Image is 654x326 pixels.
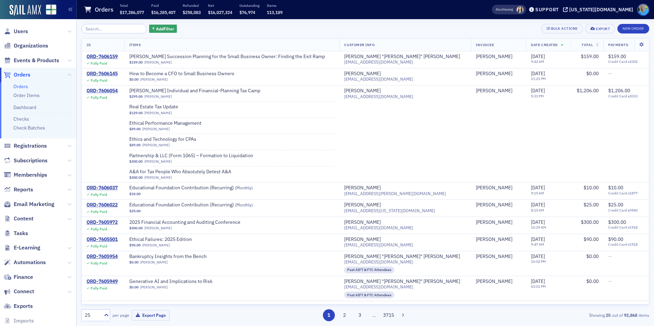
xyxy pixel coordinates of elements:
a: [PERSON_NAME] [144,226,172,230]
a: Registrations [4,142,47,150]
time: 5:33 PM [531,94,544,98]
span: [EMAIL_ADDRESS][DOMAIN_NAME] [344,94,413,99]
a: Memberships [4,171,47,179]
span: [EMAIL_ADDRESS][DOMAIN_NAME] [344,242,413,247]
button: [US_STATE][DOMAIN_NAME] [563,7,636,12]
span: Credit Card x1002 [608,59,644,64]
img: SailAMX [10,5,41,16]
button: Bulk Actions [541,24,583,33]
a: Bankruptcy Insights from the Bench [129,254,215,260]
a: [PERSON_NAME] [476,185,512,191]
span: Content [14,215,34,222]
span: Finance [14,273,33,281]
time: 10:29 AM [531,225,546,230]
a: [PERSON_NAME] Individual and Financial-Planning Tax Camp [129,88,260,94]
div: [PERSON_NAME] [476,54,512,60]
div: [PERSON_NAME] [344,219,381,226]
a: Tasks [4,230,28,237]
span: $0.00 [586,303,599,309]
a: ORD-7606159 [87,54,118,60]
div: ORD-7605954 [87,254,118,260]
p: Items [267,3,283,8]
div: Support [535,6,559,13]
span: Orders [14,71,30,79]
div: [PERSON_NAME] "[PERSON_NAME]" [PERSON_NAME] [344,303,460,310]
span: … [369,312,379,318]
span: Tasks [14,230,28,237]
span: Automations [14,259,46,266]
span: Partnership & LLC (Form 1065) – Formation to Liquidation [129,153,253,159]
span: Viewing [496,7,513,12]
span: [EMAIL_ADDRESS][US_STATE][DOMAIN_NAME] [344,208,435,213]
span: Users [14,28,28,35]
a: [PERSON_NAME] [144,111,172,115]
span: $1,206.00 [577,87,599,94]
input: Search… [81,24,147,33]
div: [PERSON_NAME] [476,88,512,94]
p: Outstanding [239,3,260,8]
span: $89.00 [129,127,141,131]
span: [DATE] [531,278,545,284]
a: [PERSON_NAME] [140,260,168,264]
span: $159.00 [581,53,599,59]
a: Email Marketing [4,201,54,208]
span: How to Become a CFO to Small Business Owners [129,71,234,77]
a: Educational Foundation Contribution (Recurring) (Monthly) [129,202,253,208]
a: Checks [13,116,29,122]
span: — [608,253,612,259]
label: per page [113,312,129,318]
span: $0.00 [586,70,599,77]
div: ORD-7605972 [87,219,118,226]
span: Total [581,42,593,47]
span: $0.00 [586,253,599,259]
div: [PERSON_NAME] [344,236,381,243]
span: 2025 Financial Accounting and Auditing Conference [129,219,240,226]
a: Real Estate Tax Update [129,104,215,110]
a: [PERSON_NAME] [344,71,381,77]
span: Invoicee [476,42,494,47]
span: Surgent's Individual and Financial-Planning Tax Camp [129,88,260,94]
span: Registrations [14,142,47,150]
div: Fully Paid [91,61,107,66]
a: ORD-7606022 [87,202,118,208]
a: A&A for Tax People Who Absolutely Detest A&A [129,169,231,175]
span: Email Marketing [14,201,54,208]
a: [PERSON_NAME] [344,88,381,94]
span: $300.00 [129,159,143,164]
span: [DATE] [531,53,545,59]
span: Ethical Performance Management [129,120,215,126]
a: ORD-7605949 [87,279,118,285]
span: Sarah Lowery [516,6,524,13]
span: Sandi Diaz [476,279,521,285]
span: $76,974 [239,10,255,15]
div: Past AIFT & FTC Attendees [344,267,394,273]
span: $159.00 [608,53,626,59]
div: Also [496,7,502,12]
a: Automations [4,259,46,266]
span: [DATE] [531,185,545,191]
div: Fully Paid [91,95,107,100]
a: View Homepage [41,4,56,16]
span: Organizations [14,42,48,50]
span: Events & Products [14,57,59,64]
span: Credit Card x1918 [608,225,644,230]
span: [DATE] [531,236,545,242]
span: — [608,303,612,309]
a: [PERSON_NAME] [476,236,512,243]
span: Credit Card x1918 [608,242,644,247]
span: $10.00 [608,185,623,191]
a: Events & Products [4,57,59,64]
a: Generative AI and Implications to Risk [129,279,215,285]
div: [PERSON_NAME] [476,202,512,208]
span: [DATE] [531,253,545,259]
a: Content [4,215,34,222]
a: Educational Foundation Contribution (Recurring) (Monthly) [129,185,253,191]
span: 113,189 [267,10,283,15]
button: 3715 [383,309,395,321]
span: Tyler Nichols [476,54,521,60]
a: [PERSON_NAME] [144,175,172,180]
